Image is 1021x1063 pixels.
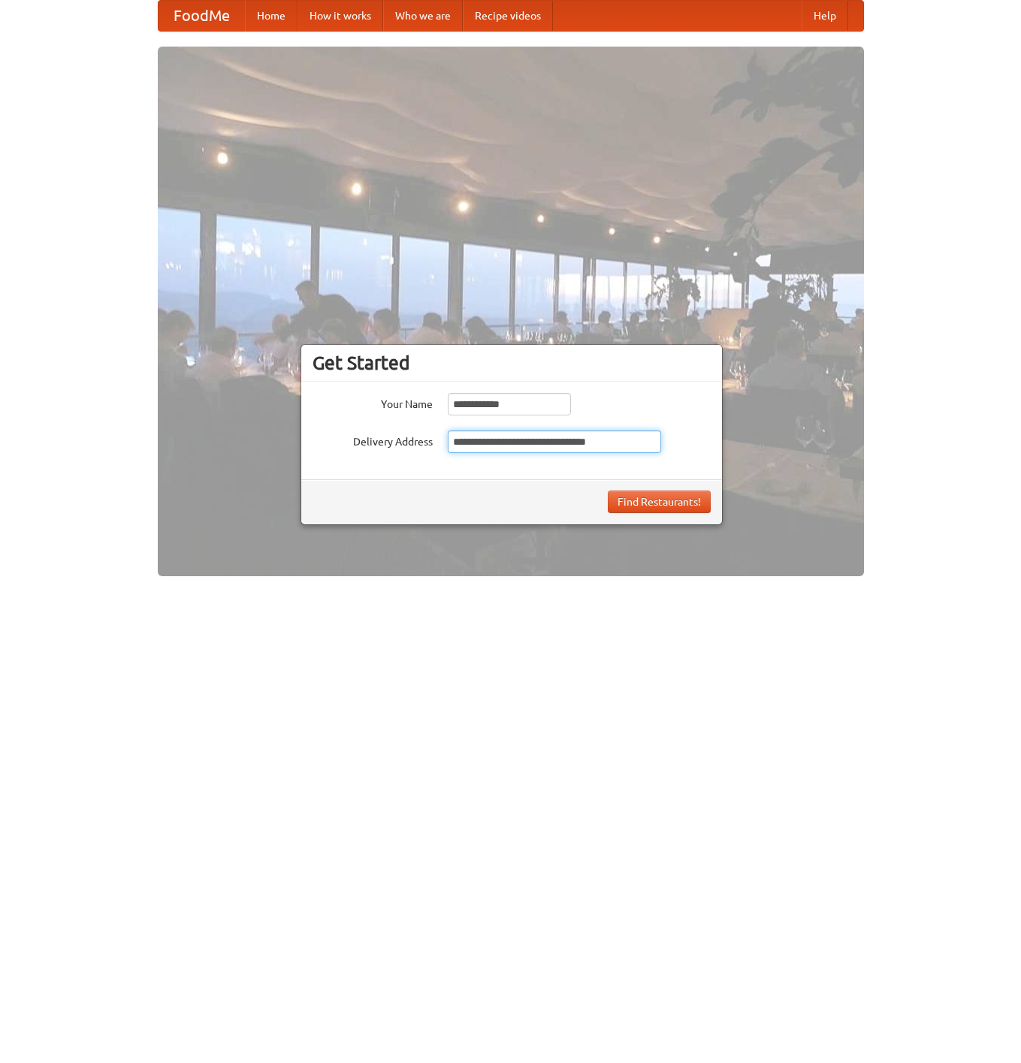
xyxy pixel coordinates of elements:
a: Who we are [383,1,463,31]
a: Help [802,1,848,31]
a: How it works [298,1,383,31]
h3: Get Started [313,352,711,374]
a: FoodMe [159,1,245,31]
a: Home [245,1,298,31]
a: Recipe videos [463,1,553,31]
label: Your Name [313,393,433,412]
label: Delivery Address [313,430,433,449]
button: Find Restaurants! [608,491,711,513]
